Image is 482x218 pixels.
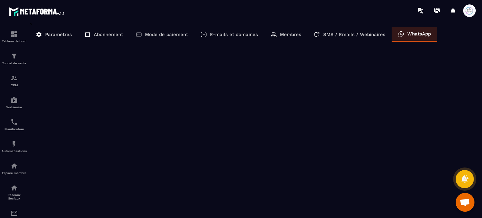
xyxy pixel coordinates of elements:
[10,140,18,148] img: automations
[10,52,18,60] img: formation
[10,96,18,104] img: automations
[456,193,474,212] a: Ouvrir le chat
[2,157,27,179] a: automationsautomationsEspace membre
[2,179,27,205] a: social-networksocial-networkRéseaux Sociaux
[10,118,18,126] img: scheduler
[9,6,65,17] img: logo
[10,74,18,82] img: formation
[45,32,72,37] p: Paramètres
[10,184,18,192] img: social-network
[2,70,27,92] a: formationformationCRM
[10,30,18,38] img: formation
[10,210,18,217] img: email
[2,114,27,136] a: schedulerschedulerPlanificateur
[94,32,123,37] p: Abonnement
[2,127,27,131] p: Planificateur
[2,40,27,43] p: Tableau de bord
[2,83,27,87] p: CRM
[407,31,431,37] p: WhatsApp
[2,48,27,70] a: formationformationTunnel de vente
[29,21,476,42] div: >
[2,92,27,114] a: automationsautomationsWebinaire
[210,32,258,37] p: E-mails et domaines
[145,32,188,37] p: Mode de paiement
[323,32,385,37] p: SMS / Emails / Webinaires
[2,136,27,157] a: automationsautomationsAutomatisations
[2,61,27,65] p: Tunnel de vente
[2,105,27,109] p: Webinaire
[2,26,27,48] a: formationformationTableau de bord
[2,149,27,153] p: Automatisations
[280,32,301,37] p: Membres
[2,193,27,200] p: Réseaux Sociaux
[10,162,18,170] img: automations
[2,171,27,175] p: Espace membre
